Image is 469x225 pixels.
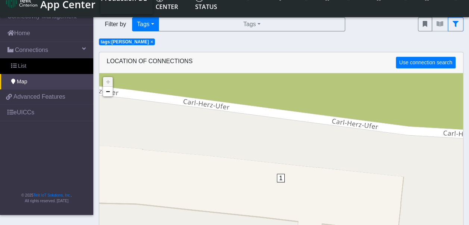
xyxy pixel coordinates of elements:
[101,39,149,44] span: tags:[PERSON_NAME]
[159,17,345,31] button: Tags
[103,77,113,87] a: Zoom in
[132,17,159,31] button: Tags
[17,78,27,86] span: Map
[99,52,463,73] div: LOCATION OF CONNECTIONS
[15,46,48,55] span: Connections
[103,87,113,96] a: Zoom out
[99,20,132,29] span: Filter by
[34,193,71,197] a: Telit IoT Solutions, Inc.
[150,40,153,44] button: Close
[150,39,153,44] span: ×
[13,92,65,101] span: Advanced Features
[396,57,456,68] button: Use connection search
[277,174,285,182] span: 1
[277,174,284,196] div: 1
[418,17,463,31] div: fitlers menu
[18,62,26,70] span: List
